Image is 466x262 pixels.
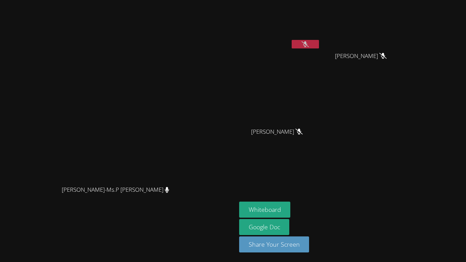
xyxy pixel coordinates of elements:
[62,185,169,195] span: [PERSON_NAME]-Ms.P [PERSON_NAME]
[239,219,290,235] a: Google Doc
[239,202,291,218] button: Whiteboard
[239,236,309,252] button: Share Your Screen
[335,51,387,61] span: [PERSON_NAME]
[251,127,303,137] span: [PERSON_NAME]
